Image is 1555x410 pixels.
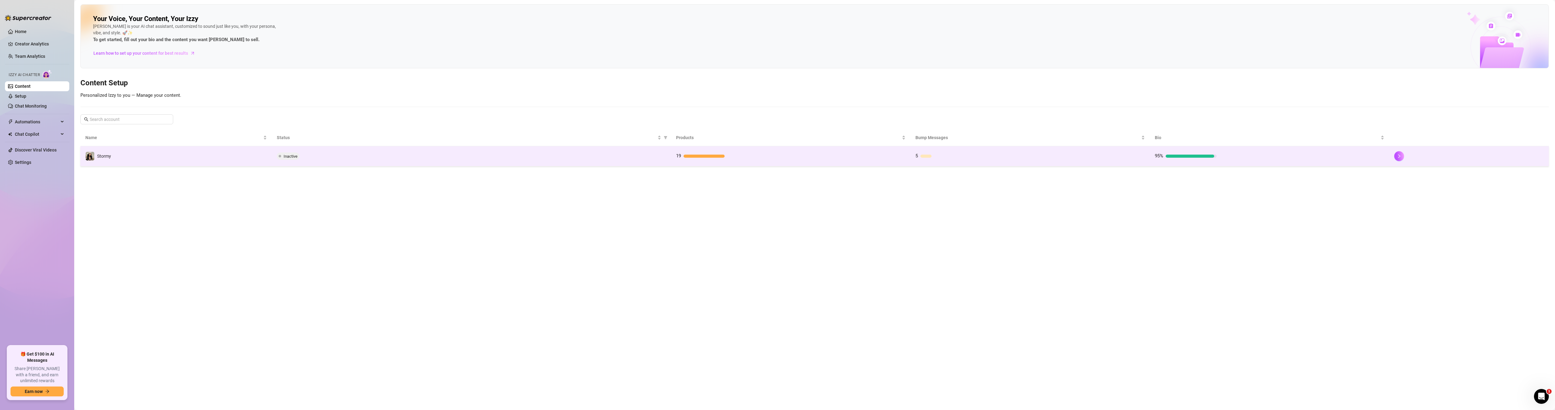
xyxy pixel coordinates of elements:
span: Stormy [97,154,111,159]
span: right [1397,154,1401,158]
a: Settings [15,160,31,165]
span: Learn how to set up your content for best results [93,50,188,57]
span: Earn now [25,389,43,394]
a: Creator Analytics [15,39,64,49]
span: arrow-right [45,389,49,394]
span: arrow-right [190,50,196,56]
span: Personalized Izzy to you — Manage your content. [80,92,181,98]
img: AI Chatter [42,70,52,79]
a: Setup [15,94,26,99]
img: logo-BBDzfeDw.svg [5,15,51,21]
img: Stormy [86,152,94,160]
span: Status [277,134,656,141]
span: Products [676,134,901,141]
span: 1 [1547,389,1552,394]
strong: To get started, fill out your bio and the content you want [PERSON_NAME] to sell. [93,37,259,42]
a: Home [15,29,27,34]
span: 🎁 Get $100 in AI Messages [11,351,64,363]
img: ai-chatter-content-library-cLFOSyPT.png [1453,5,1549,68]
a: Team Analytics [15,54,45,59]
a: Chat Monitoring [15,104,47,109]
span: 5 [915,153,918,159]
iframe: Intercom live chat [1534,389,1549,404]
a: Learn how to set up your content for best results [93,48,200,58]
th: Status [272,129,671,146]
a: Discover Viral Videos [15,147,57,152]
span: filter [662,133,669,142]
span: Bump Messages [915,134,1140,141]
span: search [84,117,88,122]
button: right [1394,151,1404,161]
span: Izzy AI Chatter [9,72,40,78]
h2: Your Voice, Your Content, Your Izzy [93,15,198,23]
h3: Content Setup [80,78,1549,88]
span: Automations [15,117,59,127]
input: Search account [90,116,165,123]
span: 19 [676,153,681,159]
span: Name [85,134,262,141]
th: Bump Messages [910,129,1150,146]
img: Chat Copilot [8,132,12,136]
span: Chat Copilot [15,129,59,139]
a: Content [15,84,31,89]
th: Bio [1150,129,1389,146]
div: [PERSON_NAME] is your AI chat assistant, customized to sound just like you, with your persona, vi... [93,23,279,44]
span: Share [PERSON_NAME] with a friend, and earn unlimited rewards [11,366,64,384]
span: filter [664,136,667,139]
th: Products [671,129,910,146]
span: thunderbolt [8,119,13,124]
button: Earn nowarrow-right [11,387,64,396]
th: Name [80,129,272,146]
span: 95% [1155,153,1163,159]
span: Inactive [284,154,298,159]
span: Bio [1155,134,1379,141]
